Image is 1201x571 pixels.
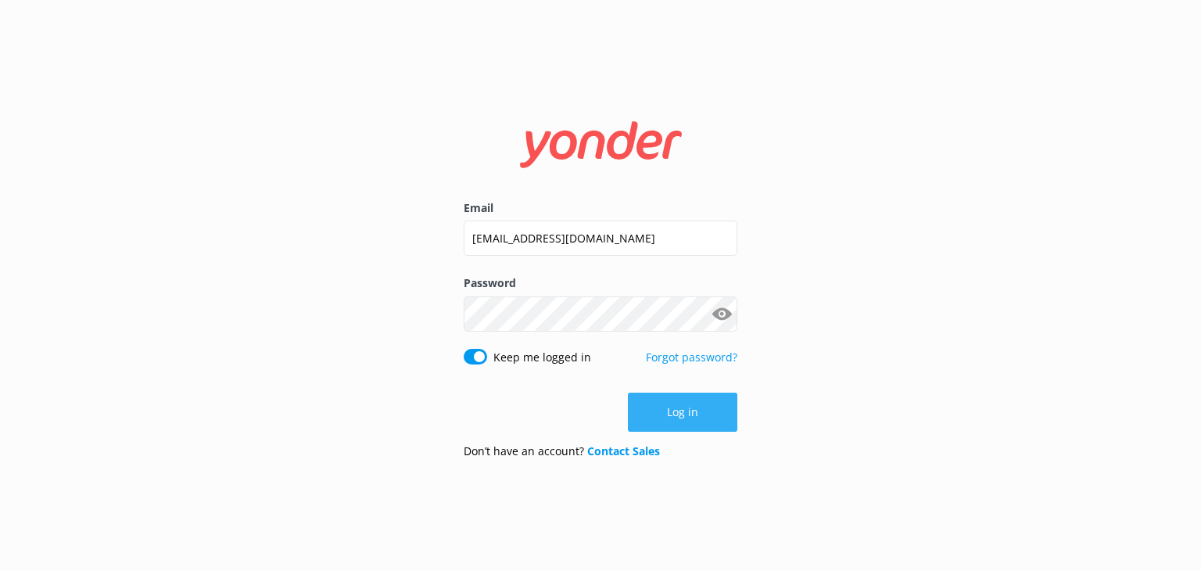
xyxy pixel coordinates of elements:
label: Email [464,199,737,217]
label: Password [464,275,737,292]
a: Contact Sales [587,444,660,458]
input: user@emailaddress.com [464,221,737,256]
p: Don’t have an account? [464,443,660,460]
button: Log in [628,393,737,432]
button: Show password [706,298,737,329]
a: Forgot password? [646,350,737,365]
label: Keep me logged in [493,349,591,366]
